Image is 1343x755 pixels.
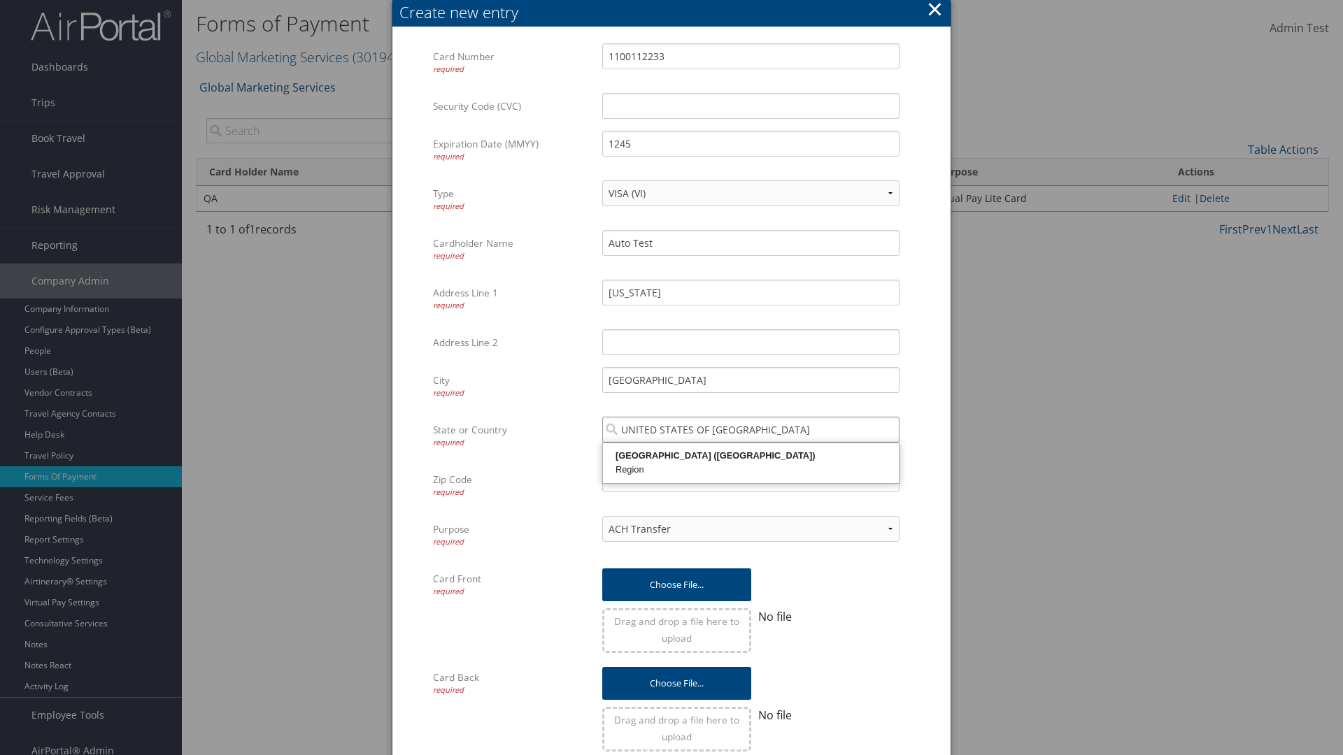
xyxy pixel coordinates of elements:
label: Zip Code [433,466,592,505]
label: Security Code (CVC) [433,93,592,120]
label: State or Country [433,417,592,455]
label: Cardholder Name [433,230,592,268]
label: Address Line 1 [433,280,592,318]
span: required [433,586,464,596]
span: required [433,437,464,447]
span: required [433,201,464,211]
div: Region [605,463,897,477]
span: required [433,64,464,74]
span: required [433,536,464,547]
label: Address Line 2 [433,329,592,356]
span: required [433,387,464,398]
div: [GEOGRAPHIC_DATA] ([GEOGRAPHIC_DATA]) [605,449,897,463]
span: required [433,250,464,261]
span: required [433,151,464,161]
span: required [433,487,464,497]
div: Create new entry [399,1,951,23]
span: No file [758,707,792,723]
label: Purpose [433,516,592,554]
label: Card Back [433,664,592,703]
span: No file [758,609,792,624]
label: Expiration Date (MMYY) [433,131,592,169]
span: Drag and drop a file here to upload [614,614,739,645]
label: Type [433,180,592,219]
label: Card Number [433,43,592,82]
label: City [433,367,592,405]
span: required [433,300,464,310]
label: Card Front [433,566,592,604]
span: required [433,684,464,695]
span: Drag and drop a file here to upload [614,713,739,743]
